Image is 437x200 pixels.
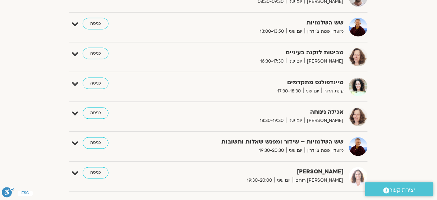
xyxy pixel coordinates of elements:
span: יצירת קשר [390,185,415,195]
span: [PERSON_NAME] [304,117,344,125]
strong: מביטות לזקנה בעיניים [167,48,344,58]
strong: אכילה נינוחה [167,108,344,117]
span: יום שני [286,58,304,65]
a: כניסה [83,108,109,119]
a: יצירת קשר [365,182,433,196]
span: 13:00-13:50 [257,28,286,35]
span: [PERSON_NAME] [304,58,344,65]
span: יום שני [286,147,305,155]
a: כניסה [83,18,109,29]
span: 19:30-20:00 [244,177,275,185]
span: 17:30-18:30 [275,87,303,95]
span: יום שני [303,87,322,95]
span: מועדון פמה צ'ודרון [305,28,344,35]
strong: שש השלמויות – שידור ומפגש שאלות ותשובות [167,137,344,147]
span: עינת ארוך [322,87,344,95]
strong: מיינדפולנס מתקדמים [167,78,344,87]
span: יום שני [286,28,305,35]
span: 16:30-17:30 [258,58,286,65]
a: כניסה [83,78,109,89]
span: יום שני [275,177,293,185]
span: 19:30-20:30 [257,147,286,155]
span: מועדון פמה צ'ודרון [305,147,344,155]
a: כניסה [83,137,109,149]
a: כניסה [83,48,109,59]
strong: שש השלמויות [167,18,344,28]
strong: [PERSON_NAME] [167,167,344,177]
a: כניסה [83,167,109,179]
span: יום שני [286,117,304,125]
span: [PERSON_NAME] רוחם [293,177,344,185]
span: 18:30-19:30 [257,117,286,125]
